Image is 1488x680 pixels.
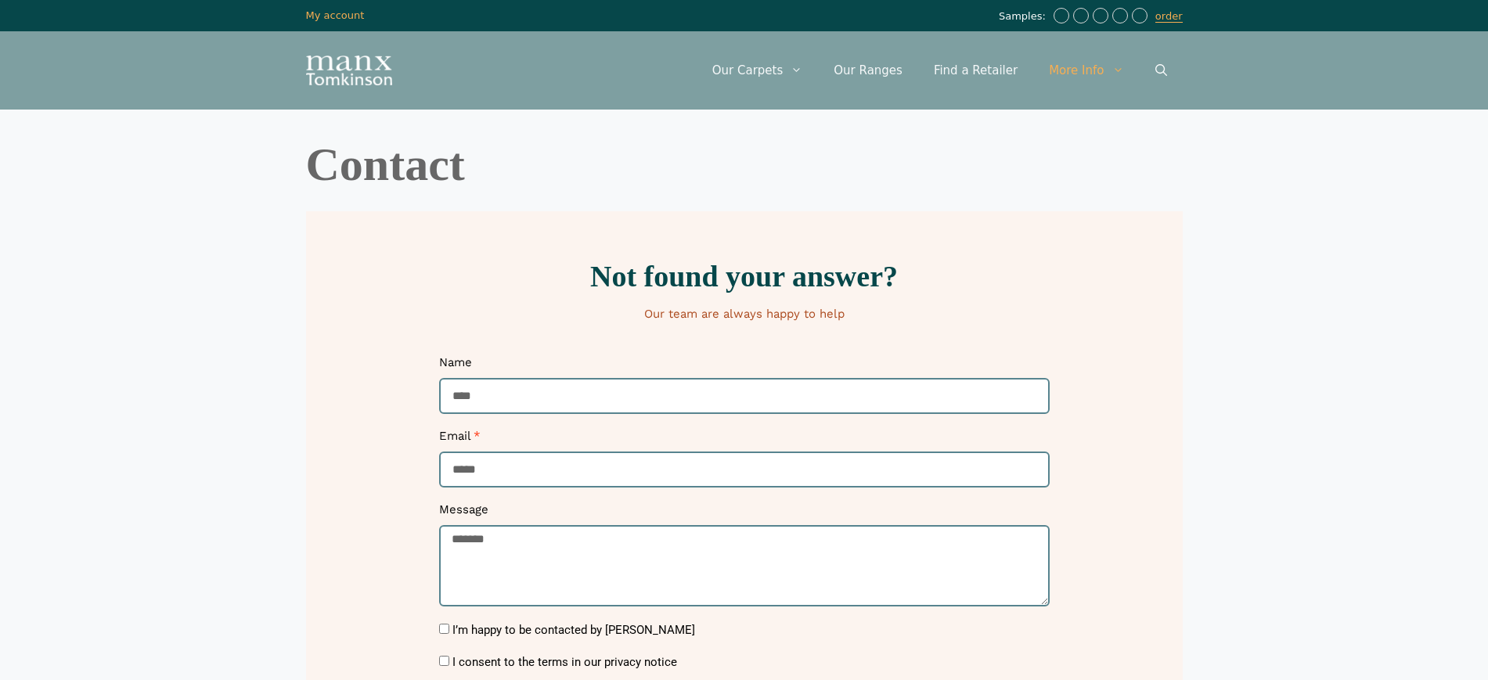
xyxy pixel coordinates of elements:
label: Name [439,355,472,378]
h2: Not found your answer? [314,261,1175,291]
a: More Info [1033,47,1139,94]
a: Find a Retailer [918,47,1033,94]
label: Email [439,429,481,452]
p: Our team are always happy to help [314,307,1175,322]
nav: Primary [697,47,1183,94]
a: Open Search Bar [1140,47,1183,94]
h1: Contact [306,141,1183,188]
a: My account [306,9,365,21]
a: Our Ranges [818,47,918,94]
img: Manx Tomkinson [306,56,392,85]
label: Message [439,502,488,525]
label: I consent to the terms in our privacy notice [452,655,677,669]
span: Samples: [999,10,1050,23]
a: Our Carpets [697,47,819,94]
a: order [1155,10,1183,23]
label: I’m happy to be contacted by [PERSON_NAME] [452,623,695,637]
